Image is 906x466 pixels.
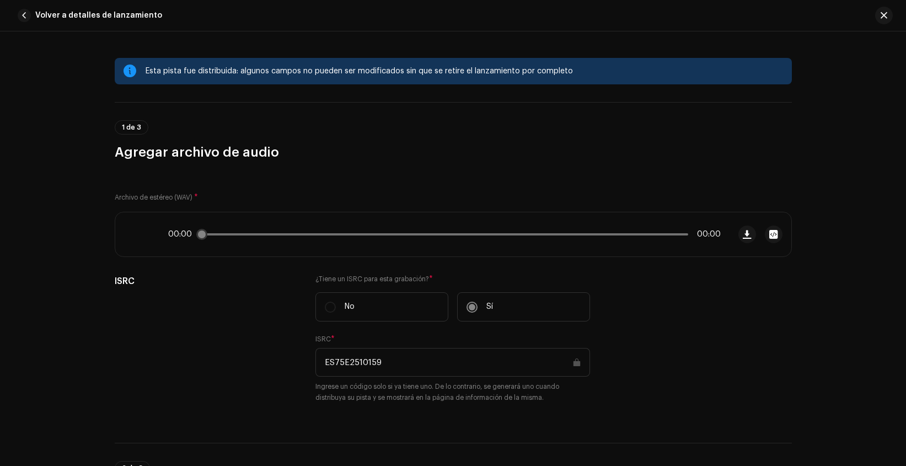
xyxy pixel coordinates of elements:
[693,230,721,239] span: 00:00
[315,348,590,377] input: ABXYZ#######
[486,301,493,313] p: Sí
[115,194,192,201] small: Archivo de estéreo (WAV)
[115,275,298,288] h5: ISRC
[315,335,335,344] label: ISRC
[115,143,792,161] h3: Agregar archivo de audio
[345,301,355,313] p: No
[168,230,196,239] span: 00:00
[146,65,783,78] div: Esta pista fue distribuida: algunos campos no pueden ser modificados sin que se retire el lanzami...
[315,275,590,283] label: ¿Tiene un ISRC para esta grabación?
[315,381,590,403] small: Ingrese un código solo si ya tiene uno. De lo contrario, se generará uno cuando distribuya su pis...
